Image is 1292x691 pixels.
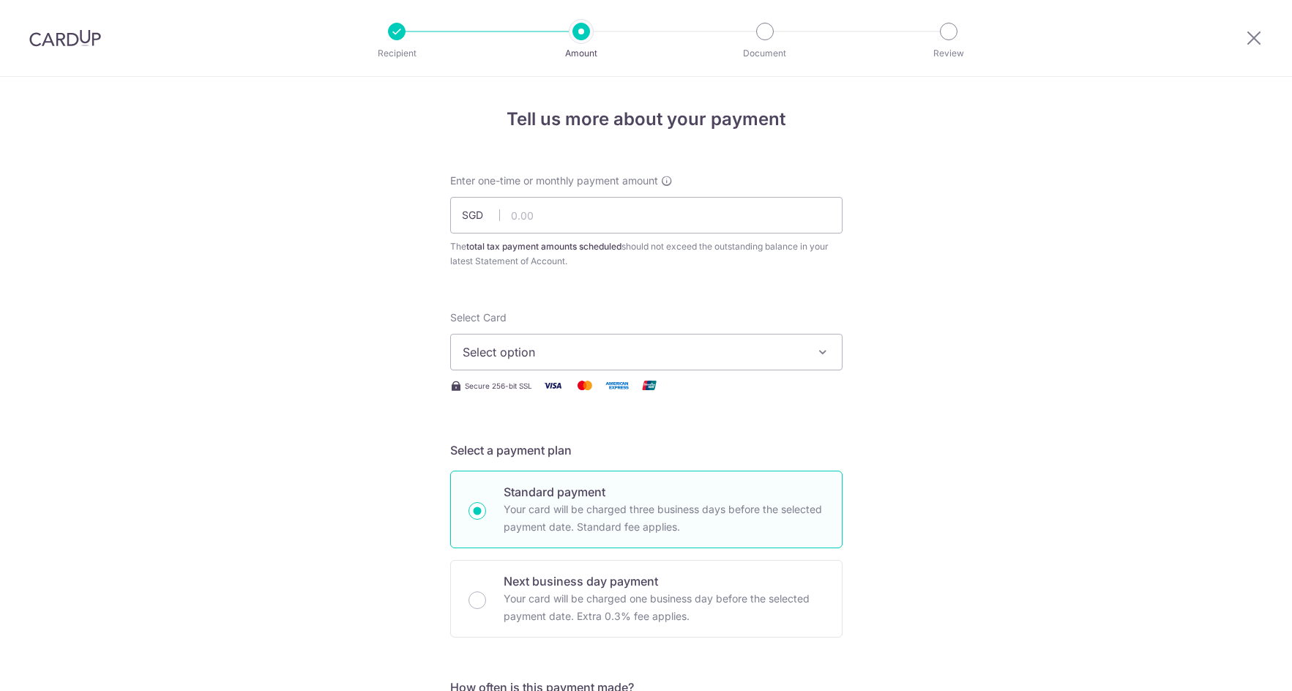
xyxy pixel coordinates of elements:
[450,334,843,370] button: Select option
[504,590,824,625] p: Your card will be charged one business day before the selected payment date. Extra 0.3% fee applies.
[538,376,567,395] img: Visa
[504,501,824,536] p: Your card will be charged three business days before the selected payment date. Standard fee appl...
[895,46,1003,61] p: Review
[635,376,664,395] img: Union Pay
[462,208,500,223] span: SGD
[450,173,658,188] span: Enter one-time or monthly payment amount
[527,46,635,61] p: Amount
[465,380,532,392] span: Secure 256-bit SSL
[463,343,804,361] span: Select option
[504,483,824,501] p: Standard payment
[343,46,451,61] p: Recipient
[450,106,843,132] h4: Tell us more about your payment
[504,572,824,590] p: Next business day payment
[450,441,843,459] h5: Select a payment plan
[29,29,101,47] img: CardUp
[450,311,507,324] span: translation missing: en.payables.payment_networks.credit_card.summary.labels.select_card
[602,376,632,395] img: American Express
[466,241,621,252] b: total tax payment amounts scheduled
[570,376,600,395] img: Mastercard
[450,197,843,234] input: 0.00
[450,239,843,269] div: The should not exceed the outstanding balance in your latest Statement of Account.
[711,46,819,61] p: Document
